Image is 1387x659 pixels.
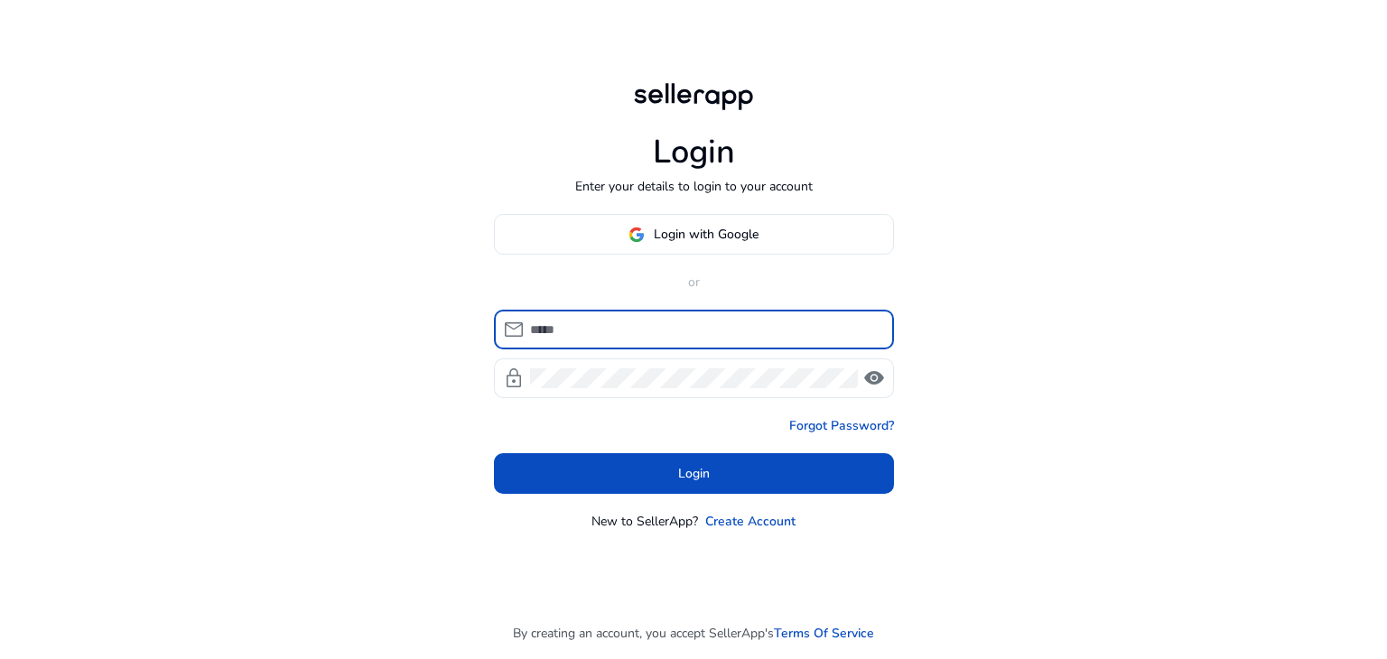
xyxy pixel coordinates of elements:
[628,227,645,243] img: google-logo.svg
[789,416,894,435] a: Forgot Password?
[494,214,894,255] button: Login with Google
[653,133,735,172] h1: Login
[503,367,525,389] span: lock
[591,512,698,531] p: New to SellerApp?
[494,453,894,494] button: Login
[575,177,813,196] p: Enter your details to login to your account
[774,624,874,643] a: Terms Of Service
[494,273,894,292] p: or
[678,464,710,483] span: Login
[863,367,885,389] span: visibility
[503,319,525,340] span: mail
[705,512,796,531] a: Create Account
[654,225,759,244] span: Login with Google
